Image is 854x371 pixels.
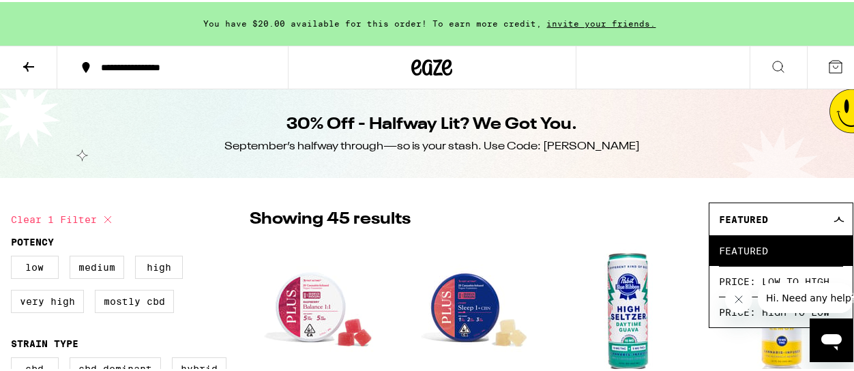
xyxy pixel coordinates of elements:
[719,233,843,264] span: Featured
[758,281,853,311] iframe: Message from company
[11,201,116,235] button: Clear 1 filter
[11,254,59,277] label: Low
[810,316,853,360] iframe: Button to launch messaging window
[135,254,183,277] label: High
[11,235,54,246] legend: Potency
[8,10,98,20] span: Hi. Need any help?
[719,295,843,325] span: Price: High to Low
[11,288,84,311] label: Very High
[250,206,411,229] p: Showing 45 results
[70,254,124,277] label: Medium
[224,137,640,152] div: September’s halfway through—so is your stash. Use Code: [PERSON_NAME]
[542,17,661,26] span: invite your friends.
[11,336,78,347] legend: Strain Type
[719,212,768,223] span: Featured
[204,17,542,26] span: You have $20.00 available for this order! To earn more credit,
[287,111,578,134] h1: 30% Off - Halfway Lit? We Got You.
[95,288,174,311] label: Mostly CBD
[719,264,843,295] span: Price: Low to High
[725,284,752,311] iframe: Close message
